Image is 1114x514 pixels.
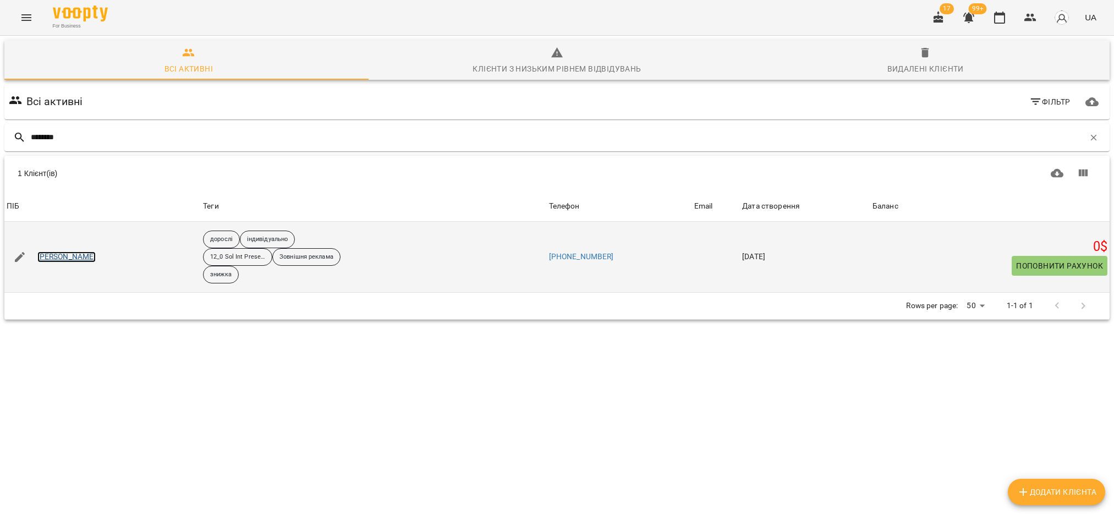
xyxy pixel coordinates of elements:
[549,200,580,213] div: Телефон
[1080,7,1101,28] button: UA
[872,200,898,213] div: Баланс
[53,6,108,21] img: Voopty Logo
[742,200,868,213] span: Дата створення
[872,200,1107,213] span: Баланс
[203,248,272,266] div: 12_0 Sol Int Present Tense ContrastState verbs
[203,231,240,248] div: дорослі
[1025,92,1075,112] button: Фільтр
[1054,10,1069,25] img: avatar_s.png
[210,270,232,280] p: знижка
[279,253,333,262] p: Зовнішня реклама
[7,200,199,213] span: ПІБ
[694,200,738,213] span: Email
[473,62,641,75] div: Клієнти з низьким рівнем відвідувань
[549,200,690,213] span: Телефон
[203,266,239,283] div: знижка
[969,3,987,14] span: 99+
[872,238,1107,255] h5: 0 $
[1016,259,1103,272] span: Поповнити рахунок
[694,200,713,213] div: Email
[164,62,213,75] div: Всі активні
[940,3,954,14] span: 17
[740,222,870,293] td: [DATE]
[962,298,989,314] div: 50
[247,235,288,244] p: індивідуально
[742,200,800,213] div: Sort
[1044,160,1071,187] button: Завантажити CSV
[240,231,295,248] div: індивідуально
[694,200,713,213] div: Sort
[18,168,551,179] div: 1 Клієнт(ів)
[887,62,964,75] div: Видалені клієнти
[872,200,898,213] div: Sort
[7,200,19,213] div: ПІБ
[37,251,96,263] a: [PERSON_NAME]
[272,248,341,266] div: Зовнішня реклама
[203,200,544,213] div: Теги
[210,253,265,262] p: 12_0 Sol Int Present Tense ContrastState verbs
[549,252,614,261] a: [PHONE_NUMBER]
[13,4,40,31] button: Menu
[549,200,580,213] div: Sort
[1085,12,1096,23] span: UA
[1070,160,1096,187] button: Показати колонки
[906,300,958,311] p: Rows per page:
[53,23,108,30] span: For Business
[1029,95,1071,108] span: Фільтр
[742,200,800,213] div: Дата створення
[1007,300,1033,311] p: 1-1 of 1
[210,235,233,244] p: дорослі
[7,200,19,213] div: Sort
[26,93,83,110] h6: Всі активні
[1012,256,1107,276] button: Поповнити рахунок
[4,156,1110,191] div: Table Toolbar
